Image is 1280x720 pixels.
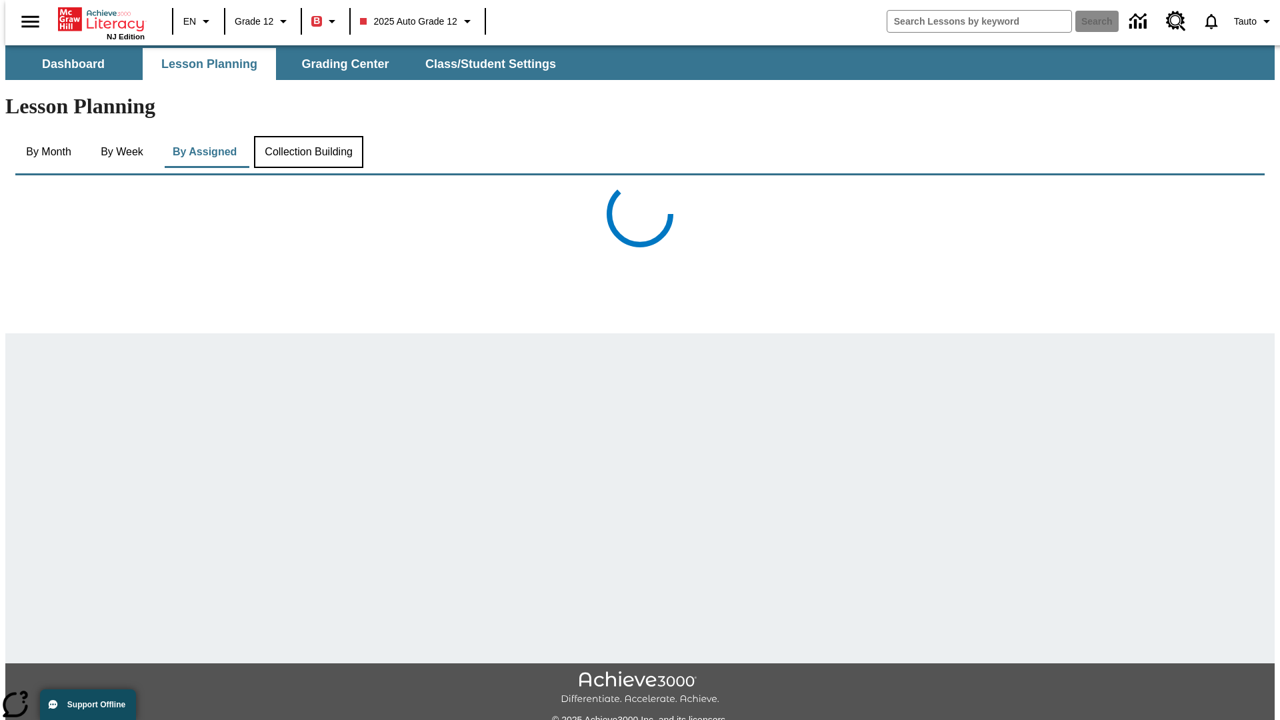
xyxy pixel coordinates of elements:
[143,48,276,80] button: Lesson Planning
[67,700,125,709] span: Support Offline
[1158,3,1194,39] a: Resource Center, Will open in new tab
[58,6,145,33] a: Home
[58,5,145,41] div: Home
[301,57,389,72] span: Grading Center
[5,45,1275,80] div: SubNavbar
[1194,4,1229,39] a: Notifications
[235,15,273,29] span: Grade 12
[313,13,320,29] span: B
[425,57,556,72] span: Class/Student Settings
[360,15,457,29] span: 2025 Auto Grade 12
[183,15,196,29] span: EN
[229,9,297,33] button: Grade: Grade 12, Select a grade
[42,57,105,72] span: Dashboard
[7,48,140,80] button: Dashboard
[162,136,247,168] button: By Assigned
[887,11,1071,32] input: search field
[561,671,719,705] img: Achieve3000 Differentiate Accelerate Achieve
[306,9,345,33] button: Boost Class color is red. Change class color
[161,57,257,72] span: Lesson Planning
[5,48,568,80] div: SubNavbar
[254,136,363,168] button: Collection Building
[89,136,155,168] button: By Week
[1121,3,1158,40] a: Data Center
[355,9,480,33] button: Class: 2025 Auto Grade 12, Select your class
[107,33,145,41] span: NJ Edition
[1229,9,1280,33] button: Profile/Settings
[40,689,136,720] button: Support Offline
[279,48,412,80] button: Grading Center
[5,94,1275,119] h1: Lesson Planning
[11,2,50,41] button: Open side menu
[415,48,567,80] button: Class/Student Settings
[1234,15,1257,29] span: Tauto
[15,136,82,168] button: By Month
[177,9,220,33] button: Language: EN, Select a language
